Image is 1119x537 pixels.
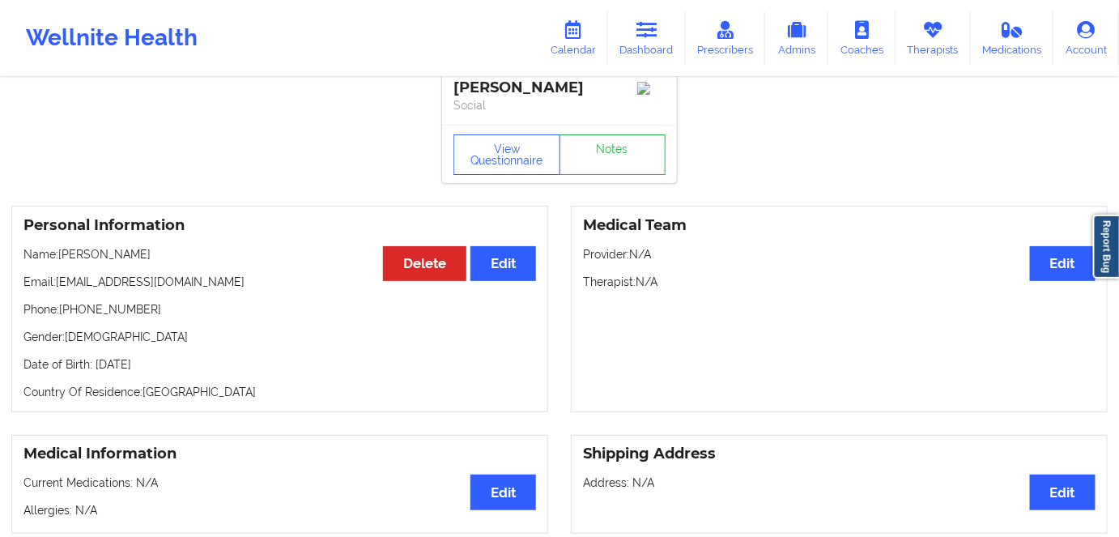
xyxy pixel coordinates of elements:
[23,329,536,345] p: Gender: [DEMOGRAPHIC_DATA]
[583,216,1096,235] h3: Medical Team
[608,11,686,65] a: Dashboard
[1030,475,1096,509] button: Edit
[23,246,536,262] p: Name: [PERSON_NAME]
[1053,11,1119,65] a: Account
[23,356,536,373] p: Date of Birth: [DATE]
[23,274,536,290] p: Email: [EMAIL_ADDRESS][DOMAIN_NAME]
[383,246,466,281] button: Delete
[538,11,608,65] a: Calendar
[583,445,1096,463] h3: Shipping Address
[686,11,766,65] a: Prescribers
[583,475,1096,491] p: Address: N/A
[23,502,536,518] p: Allergies: N/A
[1030,246,1096,281] button: Edit
[765,11,828,65] a: Admins
[559,134,666,175] a: Notes
[583,274,1096,290] p: Therapist: N/A
[470,475,536,509] button: Edit
[23,445,536,463] h3: Medical Information
[453,79,666,97] div: [PERSON_NAME]
[453,134,560,175] button: View Questionnaire
[470,246,536,281] button: Edit
[453,97,666,113] p: Social
[828,11,896,65] a: Coaches
[23,301,536,318] p: Phone: [PHONE_NUMBER]
[583,246,1096,262] p: Provider: N/A
[1093,215,1119,279] a: Report Bug
[23,475,536,491] p: Current Medications: N/A
[23,216,536,235] h3: Personal Information
[971,11,1054,65] a: Medications
[23,384,536,400] p: Country Of Residence: [GEOGRAPHIC_DATA]
[896,11,971,65] a: Therapists
[637,82,666,95] img: Image%2Fplaceholer-image.png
